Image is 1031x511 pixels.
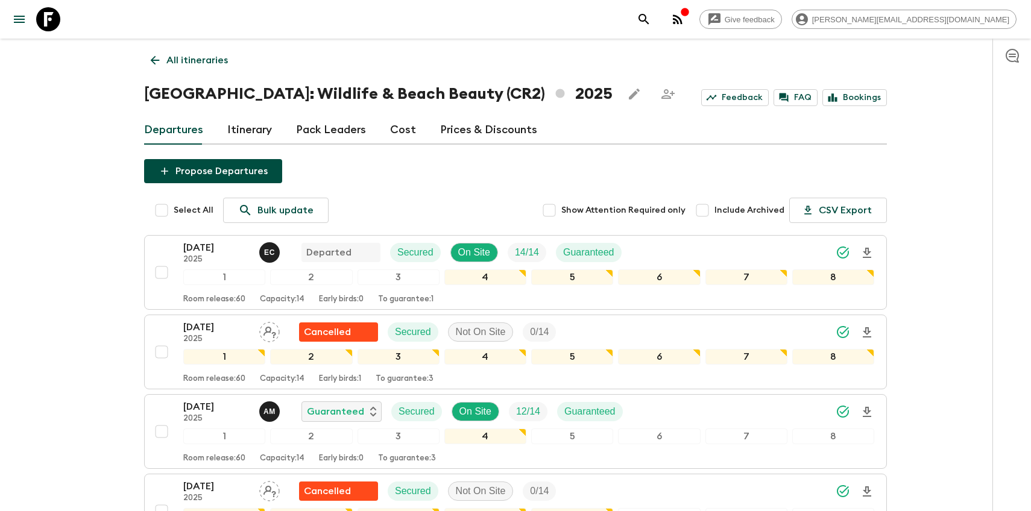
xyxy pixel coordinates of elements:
p: 14 / 14 [515,245,539,260]
p: Early birds: 0 [319,454,364,463]
div: On Site [452,402,499,421]
div: 7 [705,269,787,285]
p: 0 / 14 [530,484,549,498]
p: 2025 [183,334,250,344]
div: Secured [390,243,441,262]
p: 2025 [183,494,250,503]
a: Cost [390,116,416,145]
p: Early birds: 0 [319,295,364,304]
button: menu [7,7,31,31]
p: [DATE] [183,400,250,414]
p: Early birds: 1 [319,374,361,384]
a: Prices & Discounts [440,116,537,145]
div: 8 [792,349,874,365]
div: 3 [358,428,440,444]
div: Not On Site [448,481,514,501]
p: 2025 [183,414,250,424]
button: CSV Export [789,198,887,223]
p: A M [263,407,276,416]
a: Give feedback [699,10,782,29]
span: [PERSON_NAME][EMAIL_ADDRESS][DOMAIN_NAME] [806,15,1016,24]
a: Feedback [701,89,769,106]
div: Flash Pack cancellation [299,481,378,501]
span: Allan Morales [259,405,282,415]
div: 6 [618,349,700,365]
button: Edit this itinerary [622,82,646,106]
div: 5 [531,349,613,365]
div: Secured [388,322,438,342]
button: AM [259,401,282,422]
div: 3 [358,349,440,365]
span: Show Attention Required only [561,204,686,216]
a: Itinerary [227,116,272,145]
p: On Site [459,404,491,419]
div: 7 [705,428,787,444]
p: To guarantee: 3 [376,374,434,384]
p: Guaranteed [564,404,616,419]
p: Guaranteed [563,245,614,260]
div: On Site [450,243,498,262]
p: Not On Site [456,484,506,498]
svg: Synced Successfully [836,404,850,419]
div: 3 [358,269,440,285]
button: Propose Departures [144,159,282,183]
div: 2 [270,349,352,365]
div: Flash Pack cancellation [299,322,378,342]
a: Departures [144,116,203,145]
p: Secured [399,404,435,419]
p: All itineraries [166,53,228,67]
button: [DATE]2025Assign pack leaderFlash Pack cancellationSecuredNot On SiteTrip Fill12345678Room releas... [144,315,887,389]
p: Room release: 60 [183,374,245,384]
div: [PERSON_NAME][EMAIL_ADDRESS][DOMAIN_NAME] [792,10,1017,29]
div: 2 [270,269,352,285]
div: Not On Site [448,322,514,342]
div: Secured [391,402,442,421]
p: Room release: 60 [183,454,245,463]
p: Not On Site [456,325,506,339]
div: Secured [388,481,438,501]
p: Capacity: 14 [260,454,304,463]
p: Secured [395,484,431,498]
div: 4 [444,269,526,285]
div: 8 [792,269,874,285]
svg: Synced Successfully [836,484,850,498]
span: Give feedback [718,15,781,24]
div: 6 [618,269,700,285]
div: 2 [270,428,352,444]
p: 12 / 14 [516,404,540,419]
a: Pack Leaders [296,116,366,145]
span: Include Archived [714,204,784,216]
div: Trip Fill [523,322,556,342]
svg: Synced Successfully [836,325,850,339]
p: Capacity: 14 [260,374,304,384]
div: 1 [183,349,265,365]
p: Room release: 60 [183,295,245,304]
p: Guaranteed [307,404,364,419]
svg: Download Onboarding [860,246,874,260]
div: Trip Fill [523,481,556,501]
a: Bulk update [223,198,329,223]
a: FAQ [774,89,818,106]
span: Assign pack leader [259,325,280,335]
p: Cancelled [304,325,351,339]
p: To guarantee: 1 [378,295,434,304]
p: [DATE] [183,479,250,494]
p: 2025 [183,255,250,265]
span: Share this itinerary [656,82,680,106]
p: On Site [458,245,490,260]
p: Secured [395,325,431,339]
div: 7 [705,349,787,365]
span: Eduardo Caravaca [259,246,282,255]
p: Bulk update [257,203,314,218]
a: Bookings [822,89,887,106]
span: Select All [174,204,213,216]
button: search adventures [632,7,656,31]
p: To guarantee: 3 [378,454,436,463]
div: 4 [444,349,526,365]
p: [DATE] [183,240,250,255]
div: 5 [531,269,613,285]
svg: Download Onboarding [860,405,874,419]
svg: Synced Successfully [836,245,850,260]
div: 1 [183,428,265,444]
div: Trip Fill [509,402,547,421]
